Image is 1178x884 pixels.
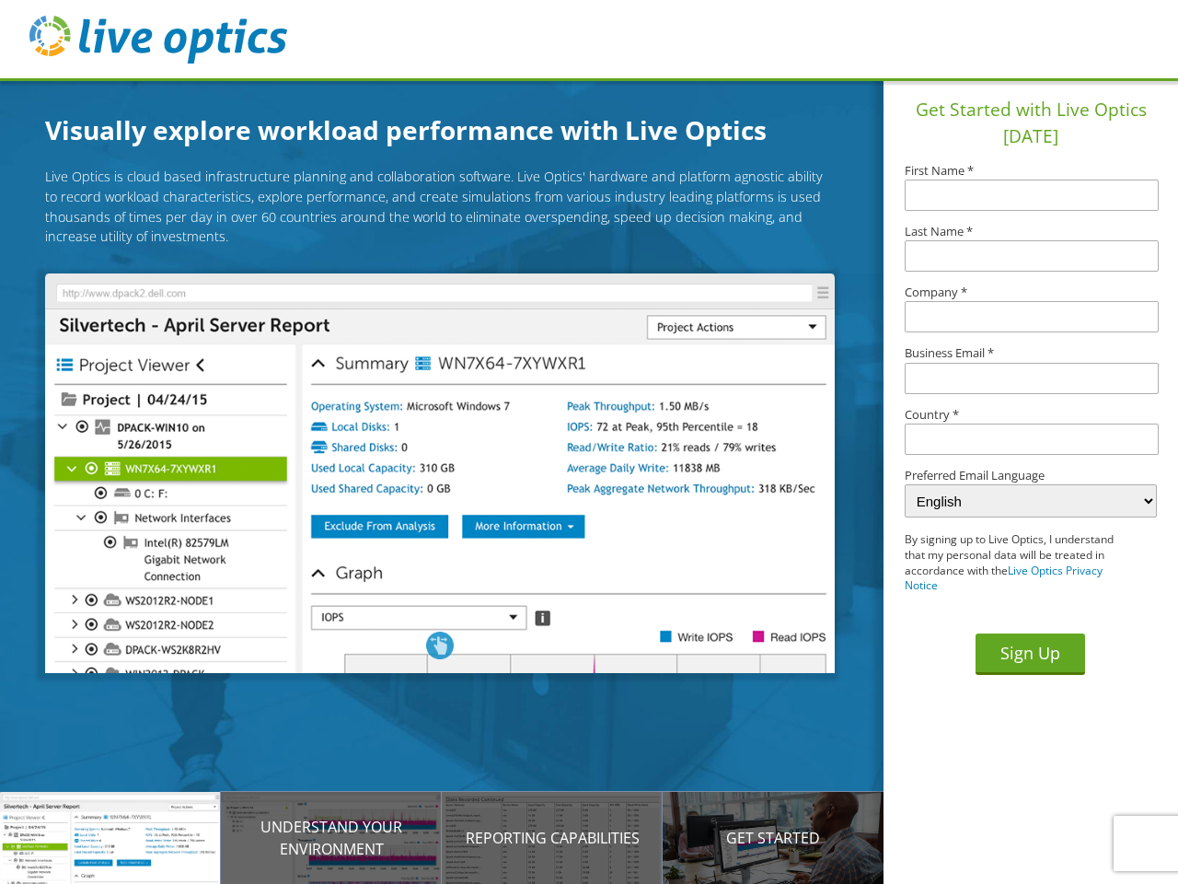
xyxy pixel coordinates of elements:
h1: Get Started with Live Optics [DATE] [891,97,1171,150]
label: Preferred Email Language [905,470,1157,482]
label: Last Name * [905,226,1157,238]
p: Get Started [663,827,883,849]
h1: Visually explore workload performance with Live Optics [45,110,855,149]
img: live_optics_svg.svg [29,16,287,64]
button: Sign Up [976,634,1085,675]
label: First Name * [905,165,1157,177]
p: Live Optics is cloud based infrastructure planning and collaboration software. Live Optics' hardw... [45,167,834,246]
p: Reporting Capabilities [442,827,663,849]
label: Country * [905,409,1157,421]
p: By signing up to Live Optics, I understand that my personal data will be treated in accordance wi... [905,532,1131,594]
label: Business Email * [905,347,1157,359]
img: Introducing Live Optics [45,273,834,673]
a: Live Optics Privacy Notice [905,563,1103,594]
label: Company * [905,286,1157,298]
p: Understand your environment [221,816,442,860]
